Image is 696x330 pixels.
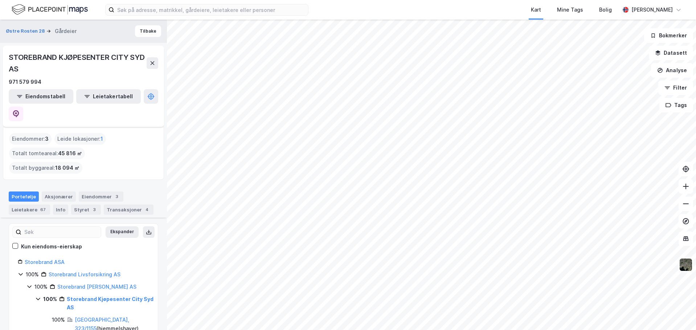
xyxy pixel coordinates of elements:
a: Storebrand Livsforsikring AS [49,271,120,277]
span: 3 [45,135,49,143]
span: 45 816 ㎡ [58,149,82,158]
button: Ekspander [106,226,139,238]
img: logo.f888ab2527a4732fd821a326f86c7f29.svg [12,3,88,16]
div: 100% [52,315,65,324]
button: Filter [658,81,693,95]
div: 3 [113,193,120,200]
input: Søk [21,227,101,238]
div: Eiendommer [79,191,123,202]
div: 67 [39,206,47,213]
button: Analyse [651,63,693,78]
div: 100% [34,282,48,291]
iframe: Chat Widget [660,295,696,330]
div: Kart [531,5,541,14]
button: Eiendomstabell [9,89,73,104]
div: Eiendommer : [9,133,52,145]
div: 100% [26,270,39,279]
div: Leietakere [9,205,50,215]
button: Tilbake [135,25,161,37]
div: Kun eiendoms-eierskap [21,242,82,251]
span: 18 094 ㎡ [55,164,79,172]
div: Info [53,205,68,215]
div: Totalt tomteareal : [9,148,85,159]
div: Mine Tags [557,5,583,14]
div: [PERSON_NAME] [631,5,673,14]
div: Transaksjoner [104,205,153,215]
button: Bokmerker [644,28,693,43]
div: 3 [91,206,98,213]
a: Storebrand [PERSON_NAME] AS [57,284,136,290]
span: 1 [101,135,103,143]
button: Tags [659,98,693,112]
div: Bolig [599,5,612,14]
a: Storebrand Kjøpesenter City Syd AS [67,296,153,311]
div: STOREBRAND KJØPESENTER CITY SYD AS [9,51,147,75]
div: Aksjonærer [42,191,76,202]
button: Datasett [649,46,693,60]
div: Totalt byggareal : [9,162,82,174]
div: Styret [71,205,101,215]
a: Storebrand ASA [25,259,65,265]
img: 9k= [679,258,693,272]
div: 100% [43,295,57,304]
div: 971 579 994 [9,78,41,86]
div: Gårdeier [55,27,77,36]
button: Østre Rosten 28 [6,28,46,35]
div: Leide lokasjoner : [54,133,106,145]
button: Leietakertabell [76,89,141,104]
div: Portefølje [9,191,39,202]
div: 4 [143,206,151,213]
input: Søk på adresse, matrikkel, gårdeiere, leietakere eller personer [114,4,308,15]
